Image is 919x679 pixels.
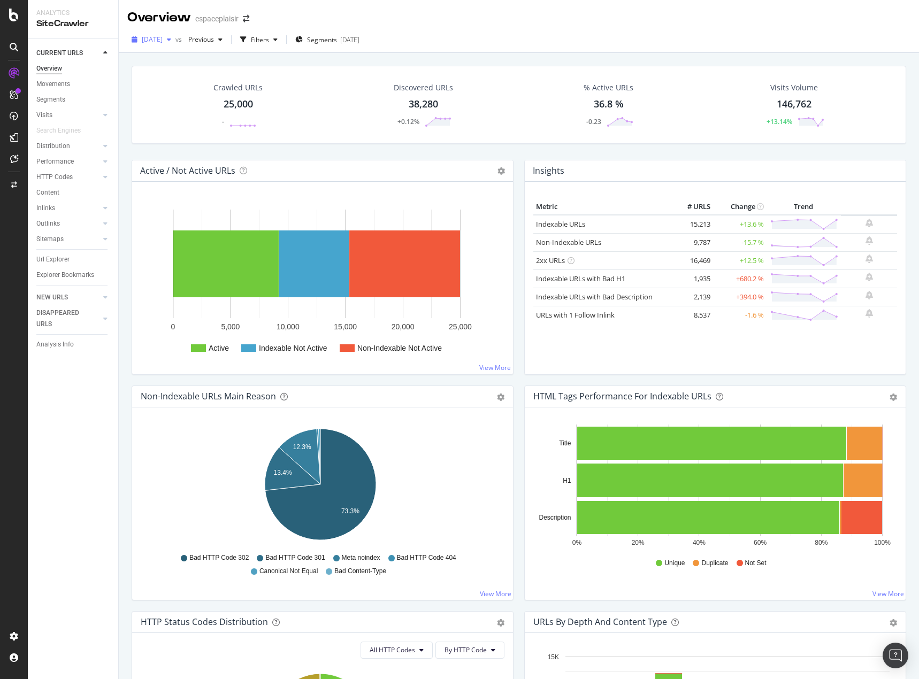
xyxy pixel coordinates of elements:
text: 12.3% [293,443,311,451]
svg: A chart. [533,425,893,549]
text: 0% [572,539,582,546]
a: CURRENT URLS [36,48,100,59]
div: Movements [36,79,70,90]
a: Overview [36,63,111,74]
text: 15K [548,653,559,661]
div: Performance [36,156,74,167]
div: DISAPPEARED URLS [36,307,90,330]
div: Sitemaps [36,234,64,245]
a: Analysis Info [36,339,111,350]
div: Discovered URLs [394,82,453,93]
div: Distribution [36,141,70,152]
span: Previous [184,35,214,44]
text: Active [209,344,229,352]
i: Options [497,167,505,175]
text: Description [539,514,571,521]
td: 9,787 [670,233,713,251]
a: Search Engines [36,125,91,136]
a: View More [872,589,904,598]
a: HTTP Codes [36,172,100,183]
div: HTML Tags Performance for Indexable URLs [533,391,711,402]
div: bell-plus [866,291,873,299]
a: Performance [36,156,100,167]
div: espaceplaisir [195,13,239,24]
td: 8,537 [670,306,713,324]
td: -1.6 % [713,306,767,324]
div: 36.8 % [594,97,624,111]
span: Bad HTTP Code 404 [397,553,456,562]
text: Non-Indexable Not Active [357,344,442,352]
div: bell-plus [866,219,873,227]
text: 100% [874,539,891,546]
a: Explorer Bookmarks [36,269,111,281]
div: Inlinks [36,203,55,214]
div: Outlinks [36,218,60,229]
span: 2025 Aug. 2nd [142,35,163,44]
button: All HTTP Codes [361,642,433,659]
a: Movements [36,79,111,90]
td: +680.2 % [713,269,767,288]
text: 15,000 [334,322,357,331]
div: +13.14% [767,117,792,126]
h4: Active / Not Active URLs [140,164,235,178]
text: H1 [563,477,571,484]
span: All HTTP Codes [370,645,415,654]
a: Content [36,187,111,198]
th: Change [713,199,767,215]
text: Indexable Not Active [259,344,327,352]
div: HTTP Codes [36,172,73,183]
a: DISAPPEARED URLS [36,307,100,330]
span: Bad HTTP Code 301 [265,553,325,562]
span: Segments [307,35,337,44]
div: bell-plus [866,273,873,281]
text: 5,000 [221,322,240,331]
div: Visits [36,110,52,121]
text: 13.4% [274,469,292,476]
span: Canonical Not Equal [259,567,318,576]
a: Indexable URLs with Bad H1 [536,274,625,283]
div: Filters [251,35,269,44]
a: Sitemaps [36,234,100,245]
div: Analytics [36,9,110,18]
th: Trend [767,199,841,215]
text: 25,000 [449,322,472,331]
text: 60% [754,539,767,546]
td: +12.5 % [713,251,767,269]
div: HTTP Status Codes Distribution [141,616,268,627]
span: Bad HTTP Code 302 [189,553,249,562]
div: Url Explorer [36,254,70,265]
td: -15.7 % [713,233,767,251]
div: Overview [36,63,62,74]
div: Analysis Info [36,339,74,350]
text: 73.3% [341,507,359,515]
div: -0.23 [586,117,601,126]
text: 0 [171,322,175,331]
div: [DATE] [340,35,359,44]
div: URLs by Depth and Content Type [533,616,667,627]
td: 1,935 [670,269,713,288]
a: View More [479,363,511,372]
td: 2,139 [670,288,713,306]
text: 80% [815,539,828,546]
div: Segments [36,94,65,105]
button: By HTTP Code [435,642,504,659]
a: Non-Indexable URLs [536,237,601,247]
div: Overview [127,9,191,27]
div: NEW URLS [36,292,68,303]
div: gear [497,619,504,627]
div: Open Intercom Messenger [883,643,908,668]
a: Url Explorer [36,254,111,265]
div: Content [36,187,59,198]
div: Search Engines [36,125,81,136]
a: Outlinks [36,218,100,229]
span: vs [175,35,184,44]
a: Indexable URLs with Bad Description [536,292,653,302]
text: 10,000 [277,322,300,331]
div: bell-plus [866,254,873,263]
div: gear [890,393,897,401]
a: URLs with 1 Follow Inlink [536,310,615,320]
text: Title [559,439,571,447]
span: By HTTP Code [445,645,487,654]
div: bell-plus [866,309,873,318]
